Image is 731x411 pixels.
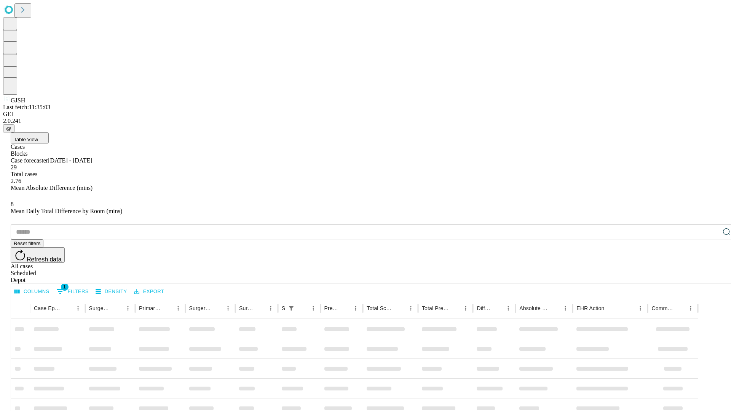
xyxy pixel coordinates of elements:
button: Menu [460,303,471,314]
span: GJSH [11,97,25,104]
span: @ [6,126,11,131]
span: 1 [61,283,69,291]
button: Sort [62,303,73,314]
button: Menu [685,303,696,314]
div: Primary Service [139,305,161,311]
span: Reset filters [14,241,40,246]
span: Total cases [11,171,37,177]
button: Reset filters [11,239,43,247]
button: Menu [123,303,133,314]
div: Scheduled In Room Duration [282,305,285,311]
div: Total Scheduled Duration [367,305,394,311]
div: Surgery Name [189,305,211,311]
span: Mean Absolute Difference (mins) [11,185,93,191]
button: Sort [340,303,350,314]
button: Menu [73,303,83,314]
button: Sort [255,303,265,314]
div: Comments [651,305,674,311]
div: Total Predicted Duration [422,305,449,311]
div: Case Epic Id [34,305,61,311]
button: Menu [350,303,361,314]
button: Sort [675,303,685,314]
div: Surgeon Name [89,305,111,311]
span: Case forecaster [11,157,48,164]
button: Show filters [286,303,297,314]
button: Table View [11,132,49,143]
span: Mean Daily Total Difference by Room (mins) [11,208,122,214]
span: Refresh data [27,256,62,263]
span: 8 [11,201,14,207]
span: Last fetch: 11:35:03 [3,104,50,110]
div: Difference [477,305,492,311]
span: 2.76 [11,178,21,184]
button: Menu [308,303,319,314]
span: 29 [11,164,17,170]
button: Export [132,286,166,298]
button: Show filters [54,285,91,298]
div: EHR Action [576,305,604,311]
button: Sort [212,303,223,314]
button: @ [3,124,14,132]
button: Sort [605,303,616,314]
div: 1 active filter [286,303,297,314]
div: GEI [3,111,728,118]
button: Select columns [13,286,51,298]
button: Menu [405,303,416,314]
button: Sort [162,303,173,314]
button: Menu [265,303,276,314]
button: Sort [450,303,460,314]
button: Menu [223,303,233,314]
div: 2.0.241 [3,118,728,124]
span: [DATE] - [DATE] [48,157,92,164]
button: Refresh data [11,247,65,263]
button: Menu [635,303,646,314]
button: Sort [549,303,560,314]
button: Sort [112,303,123,314]
button: Sort [492,303,503,314]
button: Menu [503,303,514,314]
button: Menu [560,303,571,314]
div: Absolute Difference [519,305,549,311]
button: Density [94,286,129,298]
button: Menu [173,303,184,314]
span: Table View [14,137,38,142]
div: Surgery Date [239,305,254,311]
button: Sort [297,303,308,314]
button: Sort [395,303,405,314]
div: Predicted In Room Duration [324,305,339,311]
